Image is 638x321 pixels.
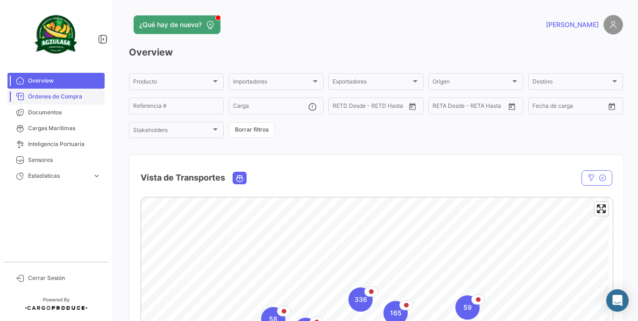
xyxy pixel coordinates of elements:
[505,99,519,113] button: Open calendar
[333,80,411,86] span: Exportadores
[7,120,105,136] a: Cargas Marítimas
[33,11,79,58] img: agzulasa-logo.png
[356,104,390,111] input: Hasta
[28,92,101,101] span: Órdenes de Compra
[606,289,629,312] div: Abrir Intercom Messenger
[139,20,202,29] span: ¿Qué hay de nuevo?
[28,274,101,282] span: Cerrar Sesión
[134,15,220,34] button: ¿Qué hay de nuevo?
[92,172,101,180] span: expand_more
[463,303,472,312] span: 59
[133,128,211,135] span: Stakeholders
[7,152,105,168] a: Sensores
[7,89,105,105] a: Órdenes de Compra
[28,124,101,133] span: Cargas Marítimas
[605,99,619,113] button: Open calendar
[7,73,105,89] a: Overview
[556,104,590,111] input: Hasta
[28,140,101,148] span: Inteligencia Portuaria
[456,104,490,111] input: Hasta
[405,99,419,113] button: Open calendar
[595,202,608,216] button: Enter fullscreen
[546,20,599,29] span: [PERSON_NAME]
[233,80,311,86] span: Importadores
[7,136,105,152] a: Inteligencia Portuaria
[233,172,246,184] button: Ocean
[133,80,211,86] span: Producto
[432,104,449,111] input: Desde
[432,80,510,86] span: Origen
[141,171,225,184] h4: Vista de Transportes
[532,80,610,86] span: Destino
[28,108,101,117] span: Documentos
[455,295,480,320] div: Map marker
[390,308,402,318] span: 165
[348,287,373,312] div: Map marker
[354,295,367,304] span: 336
[333,104,349,111] input: Desde
[532,104,549,111] input: Desde
[28,172,89,180] span: Estadísticas
[28,77,101,85] span: Overview
[7,105,105,120] a: Documentos
[229,122,275,138] button: Borrar filtros
[129,46,623,59] h3: Overview
[28,156,101,164] span: Sensores
[603,15,623,35] img: placeholder-user.png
